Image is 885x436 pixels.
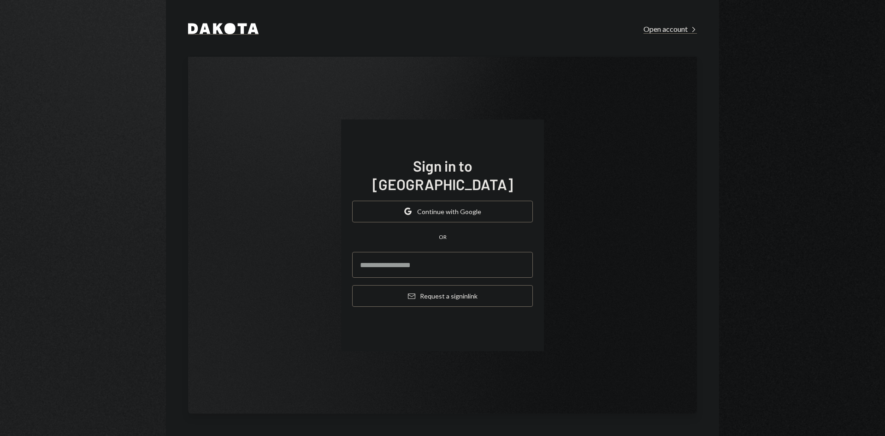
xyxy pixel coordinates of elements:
a: Open account [643,24,697,34]
button: Continue with Google [352,201,533,222]
div: OR [439,233,447,241]
h1: Sign in to [GEOGRAPHIC_DATA] [352,156,533,193]
button: Request a signinlink [352,285,533,307]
